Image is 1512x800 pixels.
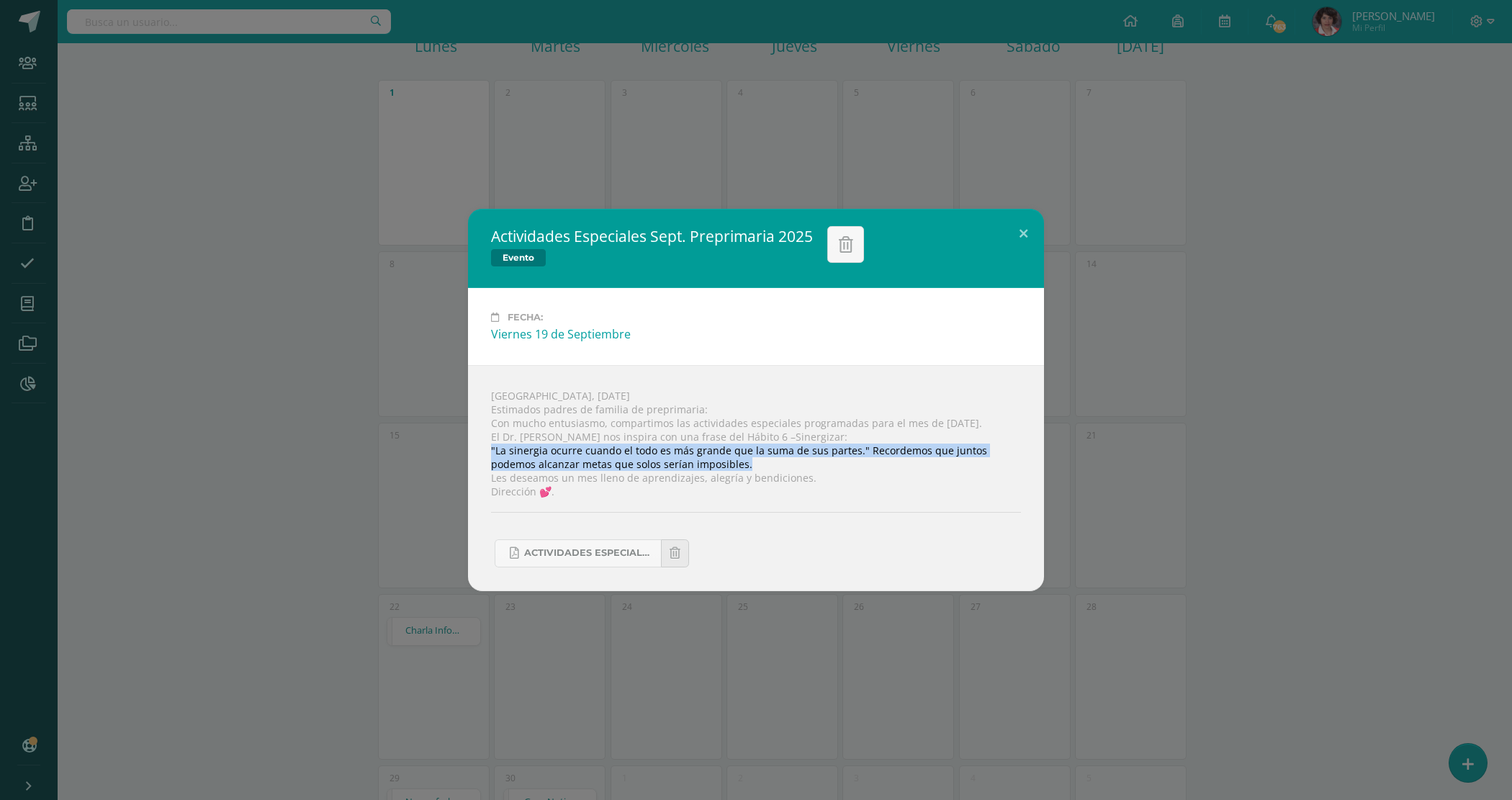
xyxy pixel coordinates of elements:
div: Viernes 19 de Septiembre [491,326,1021,342]
a: Actividades especiales [DATE] Prepri FINAL.pdf [495,539,661,567]
div: [GEOGRAPHIC_DATA], [DATE] Estimados padres de familia de preprimaria: Con mucho entusiasmo, compa... [468,365,1044,590]
button: Close (Esc) [1003,209,1044,258]
h2: Actividades Especiales Sept. Preprimaria 2025 [491,226,813,246]
span: Fecha: [508,312,543,323]
span: Evento [491,249,546,266]
span: Actividades especiales [DATE] Prepri FINAL.pdf [524,547,654,559]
